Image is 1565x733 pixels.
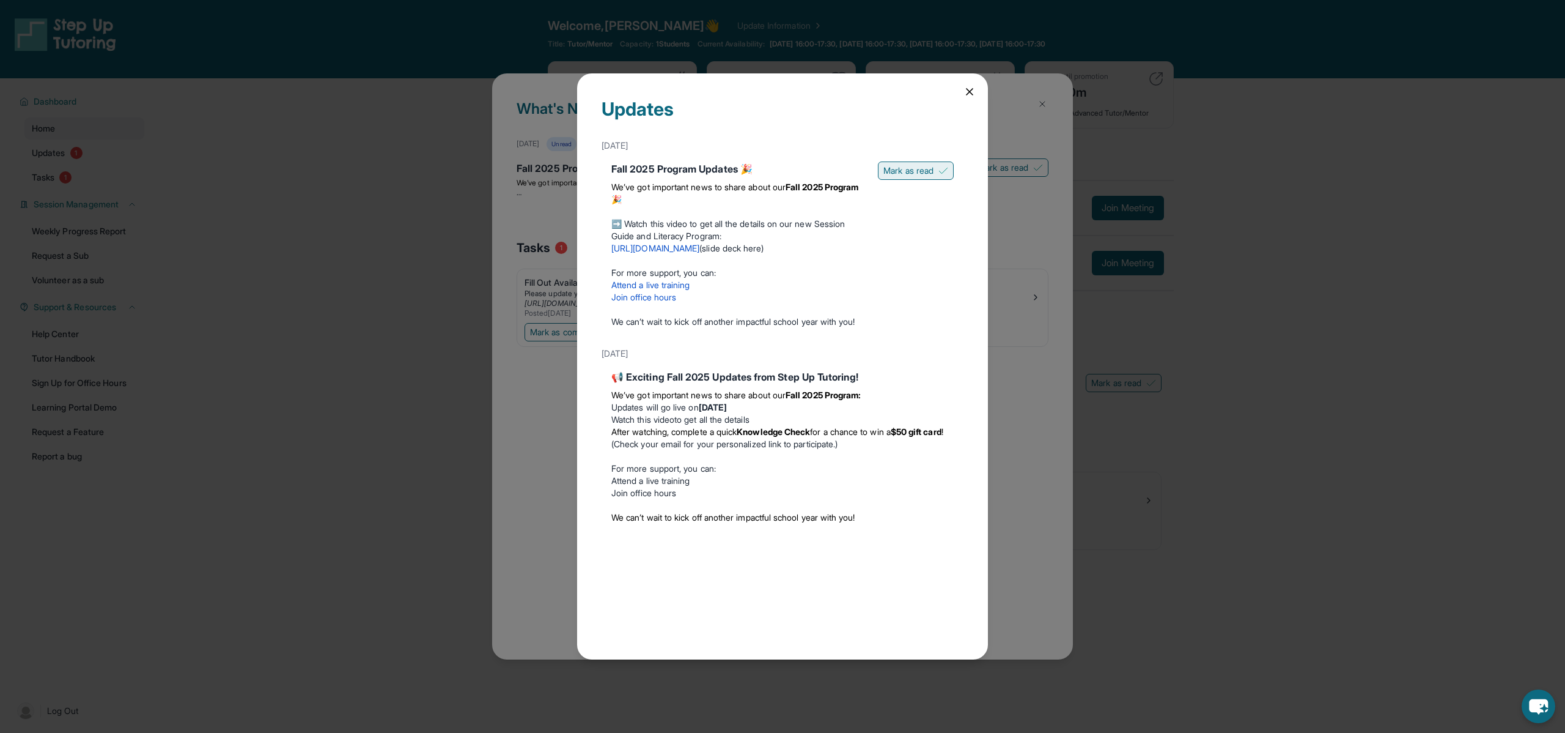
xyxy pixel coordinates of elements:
[602,98,963,135] div: Updates
[611,488,676,498] a: Join office hours
[611,475,690,486] a: Attend a live training
[611,292,676,302] a: Join office hours
[878,162,954,180] button: Mark as read
[702,243,761,253] a: slide deck here
[699,402,727,412] strong: [DATE]
[786,182,858,192] strong: Fall 2025 Program
[602,135,963,157] div: [DATE]
[938,166,948,176] img: Mark as read
[810,426,890,437] span: for a chance to win a
[611,390,786,400] span: We’ve got important news to share about our
[611,182,786,192] span: We’ve got important news to share about our
[611,242,868,255] p: ( )
[737,426,810,437] strong: Knowledge Check
[611,414,674,425] a: Watch this video
[1522,690,1555,723] button: chat-button
[611,401,954,414] li: Updates will go live on
[611,280,690,290] a: Attend a live training
[786,390,861,400] strong: Fall 2025 Program:
[891,426,941,437] strong: $50 gift card
[611,426,737,437] span: After watching, complete a quick
[611,316,855,327] span: We can’t wait to kick off another impactful school year with you!
[611,218,845,241] span: ➡️ Watch this video to get all the details on our new Session Guide and Literacy Program:
[611,267,716,278] span: For more support, you can:
[883,165,933,177] span: Mark as read
[602,343,963,365] div: [DATE]
[611,463,954,475] p: For more support, you can:
[611,243,699,253] a: [URL][DOMAIN_NAME]
[611,426,954,450] li: (Check your email for your personalized link to participate.)
[611,512,855,523] span: We can’t wait to kick off another impactful school year with you!
[611,414,954,426] li: to get all the details
[611,162,868,176] div: Fall 2025 Program Updates 🎉
[611,370,954,384] div: 📢 Exciting Fall 2025 Updates from Step Up Tutoring!
[941,426,943,437] span: !
[611,194,622,204] span: 🎉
